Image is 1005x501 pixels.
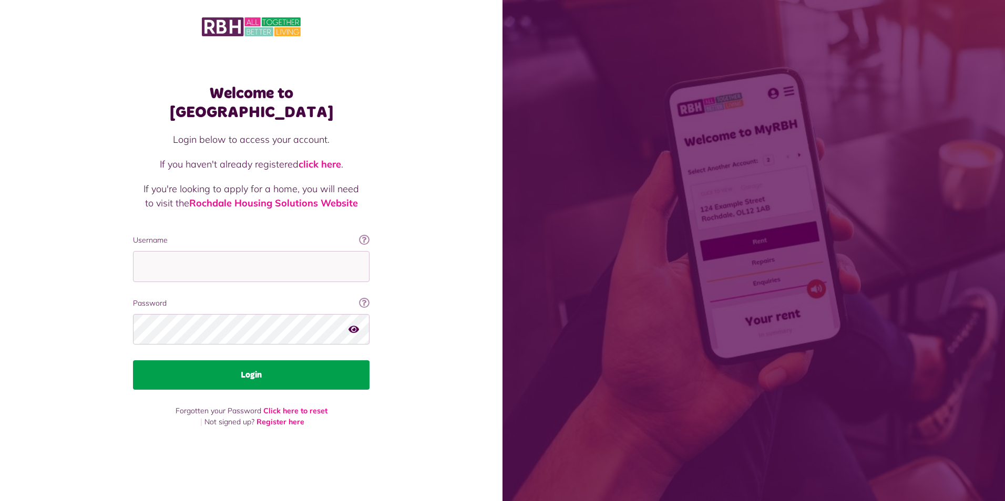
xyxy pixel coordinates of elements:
p: Login below to access your account. [143,132,359,147]
img: MyRBH [202,16,301,38]
p: If you're looking to apply for a home, you will need to visit the [143,182,359,210]
label: Username [133,235,370,246]
a: Register here [257,417,304,426]
a: Click here to reset [263,406,327,415]
a: Rochdale Housing Solutions Website [189,197,358,209]
span: Forgotten your Password [176,406,261,415]
a: click here [299,158,341,170]
h1: Welcome to [GEOGRAPHIC_DATA] [133,84,370,122]
span: Not signed up? [204,417,254,426]
button: Login [133,360,370,390]
label: Password [133,298,370,309]
p: If you haven't already registered . [143,157,359,171]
